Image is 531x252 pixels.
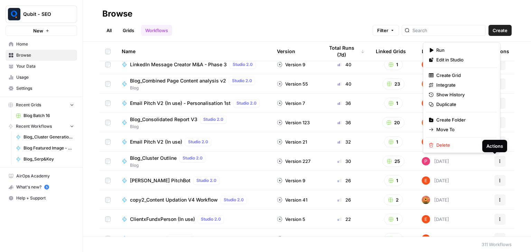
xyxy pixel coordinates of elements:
img: 9q91i6o64dehxyyk3ewnz09i3rac [422,80,430,88]
span: Browse [16,52,74,58]
div: 30 [324,158,365,165]
input: Search [412,27,483,34]
span: Settings [16,85,74,91]
a: Blog_Cluster OutlineStudio 2.0Blog [122,154,266,168]
span: New [33,27,43,34]
div: 26 [324,196,365,203]
span: Integrate [436,81,492,88]
span: Blog Featured Image - Live [24,145,74,151]
div: [DATE] [422,157,449,165]
div: Linked Grids [376,42,406,61]
div: What's new? [6,182,77,192]
span: Delete [436,142,492,148]
button: 1 [384,98,403,109]
a: Settings [6,83,77,94]
span: ClientxFundxPerson (In use) [130,216,195,223]
div: [DATE] [422,176,449,185]
div: Version 9 [277,61,305,68]
span: Studio 2.0 [233,61,253,68]
div: Version [277,42,295,61]
div: Total Runs (7d) [324,42,365,61]
a: Usage [6,72,77,83]
span: LinkedIn Message Creator M&A - Phase 3 [130,61,227,68]
div: Version 5 [277,216,305,223]
div: [DATE] [422,138,449,146]
img: ajf8yqgops6ssyjpn8789yzw4nvp [422,99,430,107]
img: ajf8yqgops6ssyjpn8789yzw4nvp [422,215,430,223]
div: 22 [324,216,365,223]
img: ajf8yqgops6ssyjpn8789yzw4nvp [422,60,430,69]
div: 36 [324,119,365,126]
a: Home [6,39,77,50]
div: Version 123 [277,119,310,126]
button: Create [488,25,512,36]
span: [PERSON_NAME] PitchBot [130,177,190,184]
button: 2 [384,194,403,205]
div: 22 [324,235,365,242]
span: Recent Grids [16,102,41,108]
span: Move To [436,126,492,133]
a: Email Pitch V2 (In use)Studio 2.0 [122,138,266,146]
span: Blog_Cluster Generation V3a1 with WP Integration [Live site] [24,134,74,140]
div: Version 21 [277,138,307,145]
button: Help + Support [6,193,77,204]
a: Grids [119,25,138,36]
span: Email Pitch V2 (In use) [130,138,182,145]
div: Actions [491,42,509,61]
a: All [102,25,116,36]
span: Blog_Combined Page Content analysis v2 [130,77,226,84]
img: Qubit - SEO Logo [8,8,20,20]
a: copy2_Content Updation V4 WorkflowStudio 2.0 [122,196,266,204]
span: Duplicate [436,101,492,108]
a: LinkedIn Message Creator M&A - Phase 3Studio 2.0 [122,60,266,69]
a: Blog Featured Image - Live [13,143,77,154]
img: 9q91i6o64dehxyyk3ewnz09i3rac [422,196,430,204]
span: copy2_Content Updation V4 Workflow [130,196,218,203]
span: Blog_Cluster Outline [130,155,177,162]
div: Version 55 [277,80,308,87]
button: What's new? 5 [6,182,77,193]
button: 1 [384,175,403,186]
span: Create Folder [436,116,492,123]
span: Studio 2.0 [236,100,257,106]
a: Browse [6,50,77,61]
a: Email Pitch V2 (In use) - Personalisation 1stStudio 2.0 [122,99,266,107]
div: Version 9 [277,177,305,184]
a: Blog_Cluster Generation V3a1 with WP Integration [Live site] [13,132,77,143]
div: Last Edited [422,42,448,61]
img: ajf8yqgops6ssyjpn8789yzw4nvp [422,234,430,243]
div: Version 41 [277,196,307,203]
a: 5 [44,185,49,190]
span: Studio 2.0 [232,78,252,84]
span: Studio 2.0 [188,139,208,145]
span: Studio 2.0 [201,216,221,222]
span: Studio 2.0 [203,116,223,123]
span: Create Grid [436,72,492,79]
button: 1 [384,59,403,70]
div: [DATE] [422,196,449,204]
div: [DATE] [422,215,449,223]
a: ClientxFundxPerson (In use)Studio 2.0 [122,215,266,223]
span: Blog_Consolidated Report V3 [130,116,197,123]
span: Show History [436,91,492,98]
div: 40 [324,61,365,68]
a: Your Data [6,61,77,72]
div: Browse [102,8,132,19]
a: AirOps Academy [6,171,77,182]
a: Blog_Consolidated Report V3Studio 2.0Blog [122,115,266,130]
img: l5vqc8ydk5364n52aqzkgv4pm5l4 [422,157,430,165]
span: Help + Support [16,195,74,201]
div: Version 227 [277,158,310,165]
div: [DATE] [422,99,449,107]
span: Blog_Serp&Key [24,156,74,162]
span: Blog [130,162,208,168]
span: Studio 2.0 [170,235,190,242]
img: ajf8yqgops6ssyjpn8789yzw4nvp [422,138,430,146]
div: [DATE] [422,60,449,69]
button: Recent Grids [6,100,77,110]
button: Workspace: Qubit - SEO [6,6,77,23]
span: Recent Workflows [16,123,52,129]
a: Blog_Serp&Key [13,154,77,165]
div: 26 [324,177,365,184]
div: 311 Workflows [482,241,512,248]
